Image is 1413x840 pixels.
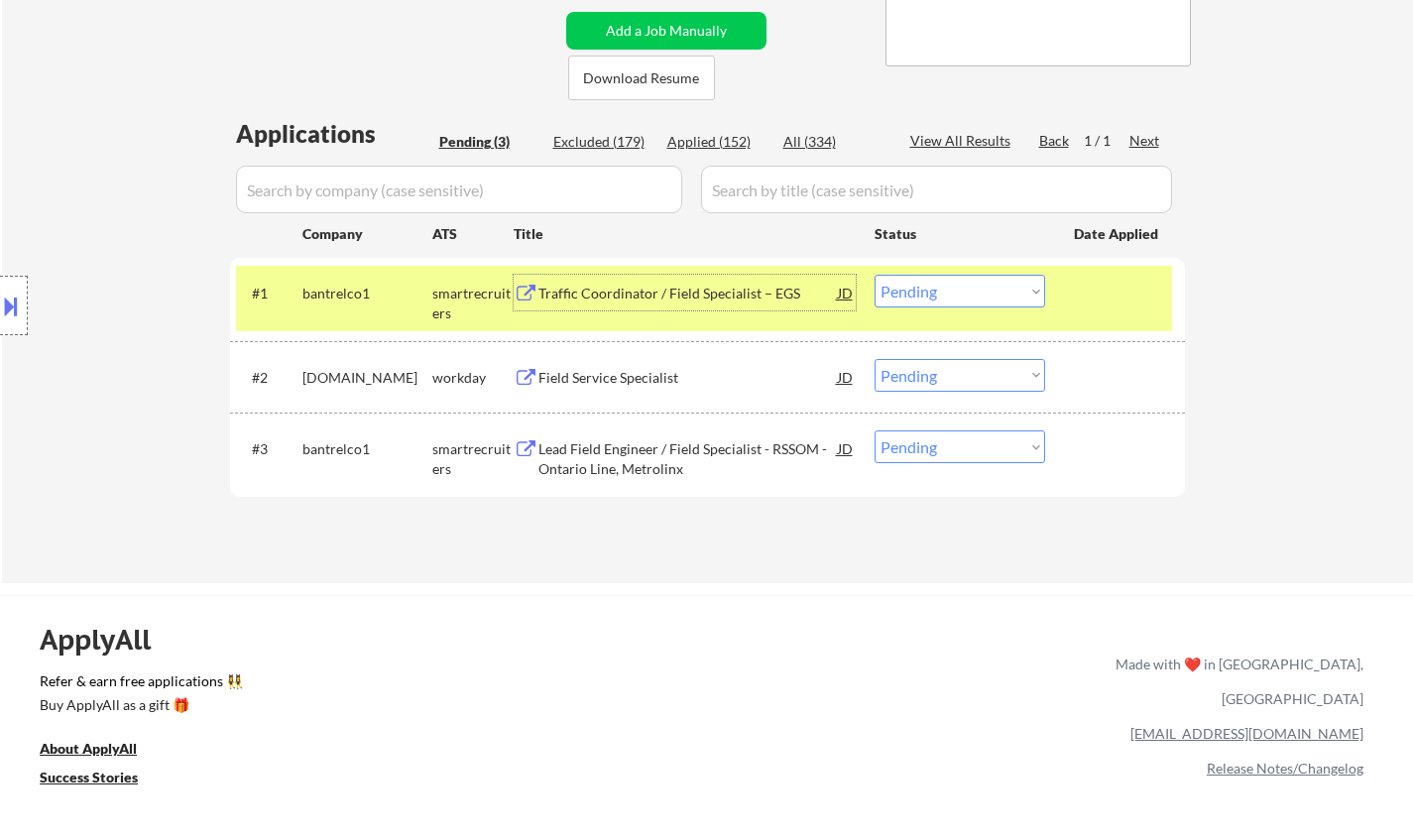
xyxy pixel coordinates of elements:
[566,12,766,50] button: Add a Job Manually
[875,215,1045,251] div: Status
[432,284,514,322] div: smartrecruiters
[40,740,137,757] u: About ApplyAll
[514,224,856,244] div: Title
[302,224,432,244] div: Company
[432,439,514,478] div: smartrecruiters
[1074,224,1161,244] div: Date Applied
[1129,131,1161,151] div: Next
[1039,131,1071,151] div: Back
[538,439,838,478] div: Lead Field Engineer / Field Specialist - RSSOM - Ontario Line, Metrolinx
[836,275,856,310] div: JD
[1207,760,1363,777] a: Release Notes/Changelog
[40,674,701,695] a: Refer & earn free applications 👯‍♀️
[40,768,165,792] a: Success Stories
[568,56,715,100] button: Download Resume
[701,166,1172,213] input: Search by title (case sensitive)
[40,623,174,657] div: ApplyAll
[667,132,766,152] div: Applied (152)
[40,739,165,764] a: About ApplyAll
[236,166,682,213] input: Search by company (case sensitive)
[910,131,1016,151] div: View All Results
[439,132,538,152] div: Pending (3)
[302,368,432,388] div: [DOMAIN_NAME]
[538,368,838,388] div: Field Service Specialist
[836,359,856,395] div: JD
[538,284,838,303] div: Traffic Coordinator / Field Specialist – EGS
[40,695,238,720] a: Buy ApplyAll as a gift 🎁
[836,430,856,466] div: JD
[553,132,652,152] div: Excluded (179)
[40,769,138,785] u: Success Stories
[1130,725,1363,742] a: [EMAIL_ADDRESS][DOMAIN_NAME]
[783,132,883,152] div: All (334)
[1108,647,1363,716] div: Made with ❤️ in [GEOGRAPHIC_DATA], [GEOGRAPHIC_DATA]
[1084,131,1129,151] div: 1 / 1
[432,368,514,388] div: workday
[432,224,514,244] div: ATS
[302,439,432,459] div: bantrelco1
[302,284,432,303] div: bantrelco1
[40,698,238,712] div: Buy ApplyAll as a gift 🎁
